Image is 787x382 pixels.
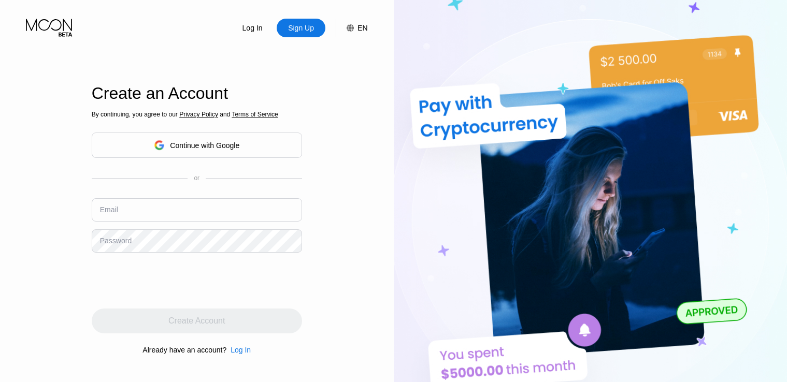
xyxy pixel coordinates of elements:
[218,111,232,118] span: and
[228,19,277,37] div: Log In
[100,205,118,214] div: Email
[336,19,367,37] div: EN
[92,133,302,158] div: Continue with Google
[241,23,264,33] div: Log In
[287,23,315,33] div: Sign Up
[142,346,226,354] div: Already have an account?
[92,260,249,301] iframe: reCAPTCHA
[357,24,367,32] div: EN
[92,111,302,118] div: By continuing, you agree to our
[170,141,239,150] div: Continue with Google
[277,19,325,37] div: Sign Up
[226,346,251,354] div: Log In
[92,84,302,103] div: Create an Account
[232,111,278,118] span: Terms of Service
[179,111,218,118] span: Privacy Policy
[231,346,251,354] div: Log In
[100,237,132,245] div: Password
[194,174,199,182] div: or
